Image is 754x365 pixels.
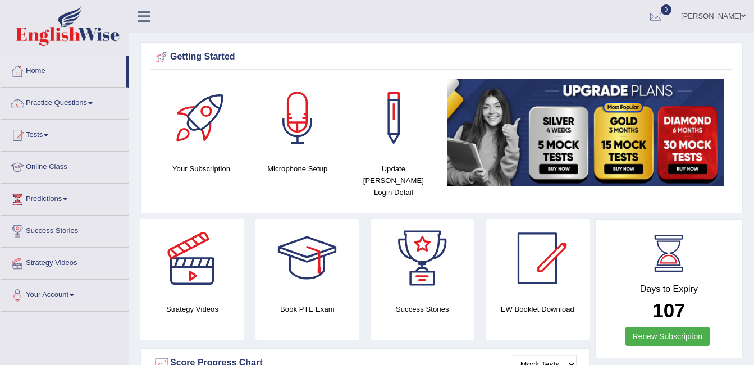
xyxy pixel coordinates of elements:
h4: Days to Expiry [608,284,730,294]
a: Practice Questions [1,88,129,116]
h4: Update [PERSON_NAME] Login Detail [351,163,436,198]
img: small5.jpg [447,79,724,186]
a: Success Stories [1,216,129,244]
a: Your Account [1,280,129,308]
a: Renew Subscription [625,327,710,346]
h4: Microphone Setup [255,163,340,175]
h4: Strategy Videos [140,303,244,315]
a: Home [1,56,126,84]
a: Strategy Videos [1,248,129,276]
b: 107 [652,299,685,321]
a: Tests [1,120,129,148]
h4: EW Booklet Download [486,303,590,315]
span: 0 [661,4,672,15]
div: Getting Started [153,49,730,66]
h4: Your Subscription [159,163,244,175]
a: Online Class [1,152,129,180]
h4: Book PTE Exam [255,303,359,315]
h4: Success Stories [371,303,474,315]
a: Predictions [1,184,129,212]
